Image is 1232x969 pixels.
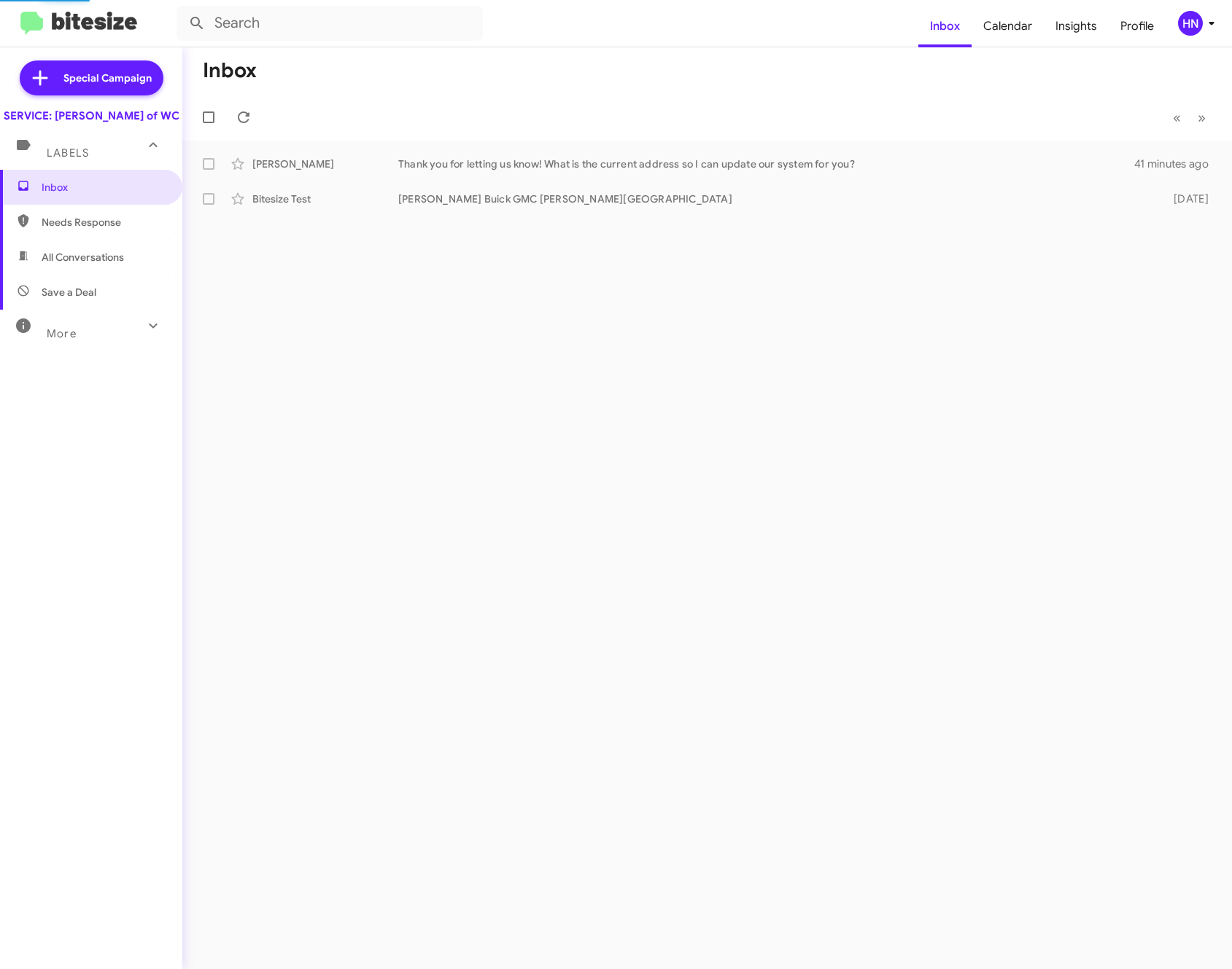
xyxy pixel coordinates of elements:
span: » [1198,109,1206,127]
span: Needs Response [42,215,166,229]
a: Inbox [918,5,972,47]
div: Bitesize Test [252,192,398,206]
a: Special Campaign [20,60,163,95]
div: 41 minutes ago [1134,157,1220,171]
div: [DATE] [1153,192,1220,206]
span: Inbox [42,180,166,195]
div: HN [1178,11,1203,36]
button: Next [1189,103,1214,133]
button: Previous [1164,103,1190,133]
button: HN [1166,11,1216,36]
span: All Conversations [42,250,124,264]
span: Special Campaign [63,71,152,85]
span: Labels [47,146,89,160]
span: More [47,327,77,340]
a: Insights [1044,5,1109,47]
input: Search [177,6,483,41]
span: Save a Deal [42,285,96,299]
div: SERVICE: [PERSON_NAME] of WC [4,109,179,123]
a: Calendar [972,5,1044,47]
div: Thank you for letting us know! What is the current address so I can update our system for you? [398,157,1134,171]
div: [PERSON_NAME] Buick GMC [PERSON_NAME][GEOGRAPHIC_DATA] [398,192,1153,206]
div: [PERSON_NAME] [252,157,398,171]
h1: Inbox [203,59,257,82]
span: « [1173,109,1181,127]
a: Profile [1109,5,1166,47]
nav: Page navigation example [1165,103,1214,133]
